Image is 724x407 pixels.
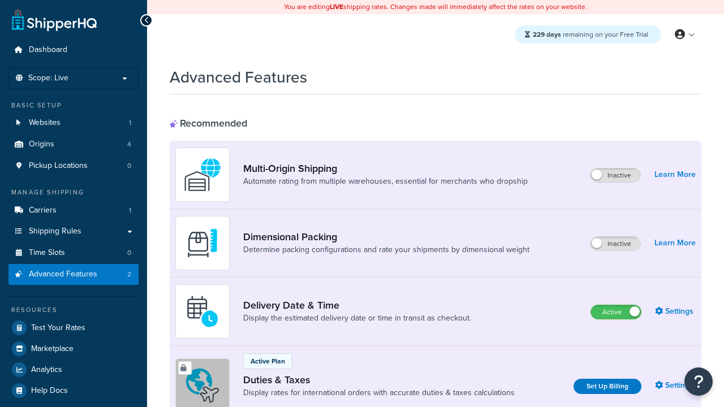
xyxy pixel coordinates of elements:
[129,206,131,215] span: 1
[8,112,139,133] a: Websites1
[8,134,139,155] a: Origins4
[655,304,696,319] a: Settings
[243,374,515,386] a: Duties & Taxes
[8,155,139,176] a: Pickup Locations0
[243,162,528,175] a: Multi-Origin Shipping
[684,367,713,396] button: Open Resource Center
[8,112,139,133] li: Websites
[243,176,528,187] a: Automate rating from multiple warehouses, essential for merchants who dropship
[8,360,139,380] a: Analytics
[8,155,139,176] li: Pickup Locations
[31,323,85,333] span: Test Your Rates
[8,318,139,338] a: Test Your Rates
[31,365,62,375] span: Analytics
[243,387,515,399] a: Display rates for international orders with accurate duties & taxes calculations
[8,264,139,285] a: Advanced Features2
[183,292,222,331] img: gfkeb5ejjkALwAAAABJRU5ErkJggg==
[183,155,222,194] img: WatD5o0RtDAAAAAElFTkSuQmCC
[170,66,307,88] h1: Advanced Features
[8,243,139,263] li: Time Slots
[127,161,131,171] span: 0
[8,188,139,197] div: Manage Shipping
[243,244,529,256] a: Determine packing configurations and rate your shipments by dimensional weight
[654,167,696,183] a: Learn More
[8,134,139,155] li: Origins
[29,45,67,55] span: Dashboard
[591,168,640,182] label: Inactive
[8,305,139,315] div: Resources
[29,140,54,149] span: Origins
[533,29,648,40] span: remaining on your Free Trial
[591,305,641,319] label: Active
[8,101,139,110] div: Basic Setup
[8,264,139,285] li: Advanced Features
[251,356,285,366] p: Active Plan
[127,248,131,258] span: 0
[243,231,529,243] a: Dimensional Packing
[8,339,139,359] a: Marketplace
[8,200,139,221] a: Carriers1
[170,117,247,129] div: Recommended
[655,378,696,393] a: Settings
[8,40,139,60] a: Dashboard
[8,380,139,401] a: Help Docs
[243,313,471,324] a: Display the estimated delivery date or time in transit as checkout.
[29,206,57,215] span: Carriers
[127,270,131,279] span: 2
[31,386,68,396] span: Help Docs
[533,29,561,40] strong: 229 days
[8,243,139,263] a: Time Slots0
[28,73,68,83] span: Scope: Live
[29,161,88,171] span: Pickup Locations
[591,237,640,250] label: Inactive
[29,118,61,128] span: Websites
[29,248,65,258] span: Time Slots
[574,379,641,394] a: Set Up Billing
[654,235,696,251] a: Learn More
[243,299,471,311] a: Delivery Date & Time
[183,223,222,263] img: DTVBYsAAAAAASUVORK5CYII=
[29,270,97,279] span: Advanced Features
[330,2,343,12] b: LIVE
[29,227,81,236] span: Shipping Rules
[8,200,139,221] li: Carriers
[8,221,139,242] a: Shipping Rules
[127,140,131,149] span: 4
[31,344,74,354] span: Marketplace
[129,118,131,128] span: 1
